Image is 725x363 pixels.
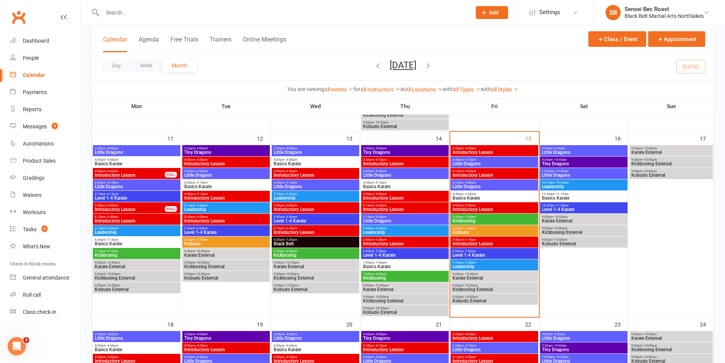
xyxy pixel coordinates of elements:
span: - 4:00pm [285,147,297,150]
div: Automations [23,141,54,147]
span: - 10:00pm [642,158,657,162]
span: 4:00pm [363,170,447,173]
button: Trainers [210,36,231,52]
span: Level 1-4 Karate [273,219,358,223]
span: - 4:45pm [106,158,118,162]
span: - 6:00pm [285,204,297,207]
span: Leadership [94,230,179,235]
span: - 4:15pm [374,158,387,162]
span: 5:15pm [363,204,447,207]
span: 6:30pm [273,238,358,241]
th: Sat [539,98,629,114]
span: Introductory Lesson [363,162,447,166]
span: Basics Karate [452,196,537,200]
span: 9:00pm [631,147,711,150]
span: - 4:00pm [195,147,208,150]
button: Appointment [648,31,705,47]
div: 13 [346,132,360,144]
span: Kickboxing [94,253,179,257]
span: Introductory Lesson [273,230,358,235]
div: Gradings [23,175,45,181]
span: - 6:00pm [106,204,118,207]
span: Tiny Dragons [542,162,626,166]
span: Kickboxing [273,253,358,257]
span: - 7:30pm [464,249,476,253]
strong: You are viewing [287,86,324,92]
span: - 4:30pm [285,170,297,173]
span: Level 1-4 Karate [542,207,626,212]
span: 4:00pm [184,158,268,162]
span: - 4:30pm [374,170,387,173]
a: All Instructors [360,86,400,93]
span: 6:00pm [363,238,447,241]
span: Kickboxing External [631,162,711,166]
span: Introductory Lesson [363,196,447,200]
span: - 10:00pm [285,261,299,264]
span: - 4:45pm [464,170,476,173]
span: 3:30pm [452,147,537,150]
span: 9:00pm [363,121,447,124]
span: - 10:00pm [195,249,210,253]
span: Little Dragons [184,173,268,178]
span: 6:30pm [94,238,179,241]
span: 9:00pm [273,261,358,264]
span: Karate External [631,150,711,155]
div: People [23,55,39,61]
span: - 4:45pm [285,158,297,162]
span: - 5:00pm [374,192,387,196]
span: 5:30pm [273,204,358,207]
div: Calendar [23,72,45,78]
span: Kickboxing External [542,230,626,235]
a: Automations [10,135,80,152]
span: Kickboxing External [94,276,179,280]
span: - 4:45pm [464,181,476,184]
span: - 7:00pm [374,249,387,253]
span: 4:45pm [184,192,268,196]
span: Basics Karate [363,184,447,189]
div: Payments [23,89,47,95]
th: Tue [182,98,271,114]
span: Kickboxing External [363,113,447,117]
span: Black Belt [273,241,358,246]
span: 4:00pm [94,170,165,173]
span: 4:00pm [273,158,358,162]
span: - 6:00pm [374,227,387,230]
span: 5:15pm [363,215,447,219]
span: - 11:15am [555,192,569,196]
span: 5:30pm [184,215,268,219]
div: SR [605,5,621,20]
span: 5:30pm [184,227,268,230]
button: Month [162,59,197,72]
span: - 5:30pm [464,204,476,207]
th: Thu [360,98,450,114]
button: Day [102,59,131,72]
span: 4:00pm [273,170,358,173]
span: Introductory Lesson [94,173,165,178]
span: - 8:30pm [285,249,297,253]
a: Clubworx [9,8,28,27]
span: - 7:45pm [374,261,387,264]
span: Introductory Lesson [452,150,537,155]
span: 3:45pm [363,158,447,162]
span: Karate External [542,219,626,223]
span: Kobudo External [631,173,711,178]
span: - 6:15pm [106,192,118,196]
span: Level 1-4 Karate [363,253,447,257]
span: - 4:00pm [374,147,387,150]
span: 9:00pm [542,215,626,219]
th: Wed [271,98,360,114]
a: Workouts [10,204,80,221]
a: Calendar [10,67,80,84]
span: - 4:15pm [464,158,476,162]
span: - 5:30pm [464,192,476,196]
span: - 10:00am [553,158,567,162]
span: Introductory Lesson [452,207,537,212]
div: 17 [700,132,714,144]
span: - 10:00pm [195,272,210,276]
span: - 5:15pm [374,181,387,184]
span: - 9:30am [553,147,565,150]
span: - 10:00pm [106,261,120,264]
strong: with [443,86,453,92]
a: Reports [10,101,80,118]
span: Karate External [94,264,179,269]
